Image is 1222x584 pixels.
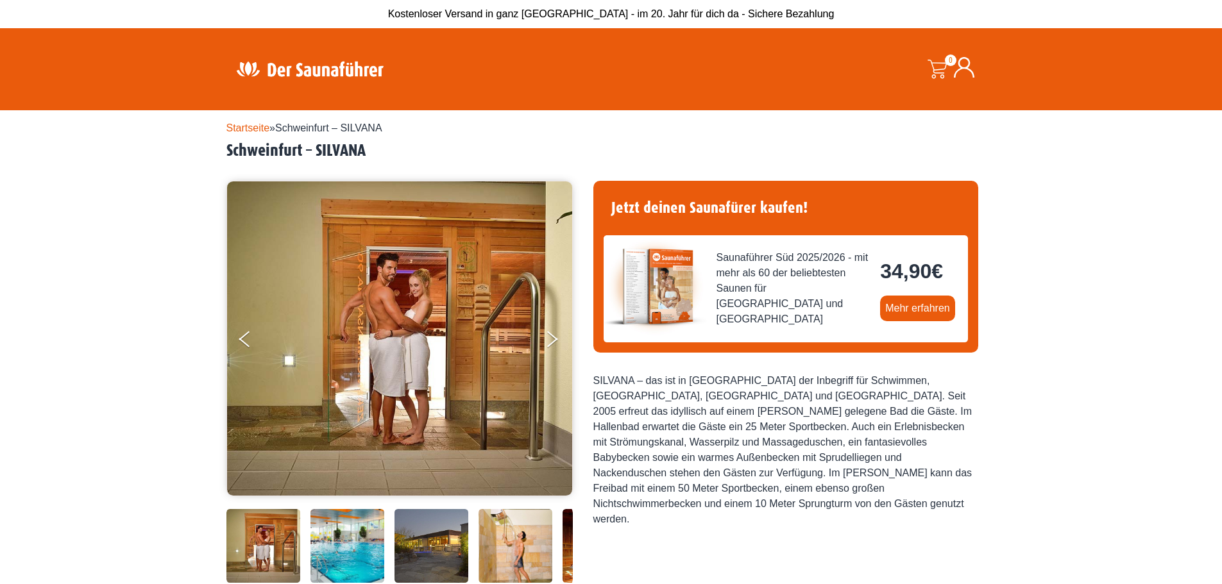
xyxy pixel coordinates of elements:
[717,250,870,327] span: Saunaführer Süd 2025/2026 - mit mehr als 60 der beliebtesten Saunen für [GEOGRAPHIC_DATA] und [GE...
[226,122,270,133] a: Startseite
[545,326,577,358] button: Next
[604,235,706,338] img: der-saunafuehrer-2025-sued.jpg
[239,326,271,358] button: Previous
[388,8,835,19] span: Kostenloser Versand in ganz [GEOGRAPHIC_DATA] - im 20. Jahr für dich da - Sichere Bezahlung
[604,191,968,225] h4: Jetzt deinen Saunafürer kaufen!
[931,260,943,283] span: €
[880,260,943,283] bdi: 34,90
[275,122,382,133] span: Schweinfurt – SILVANA
[880,296,955,321] a: Mehr erfahren
[945,54,956,66] span: 0
[226,122,382,133] span: »
[226,141,996,161] h2: Schweinfurt – SILVANA
[593,373,978,527] div: SILVANA – das ist in [GEOGRAPHIC_DATA] der Inbegriff für Schwimmen, [GEOGRAPHIC_DATA], [GEOGRAPHI...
